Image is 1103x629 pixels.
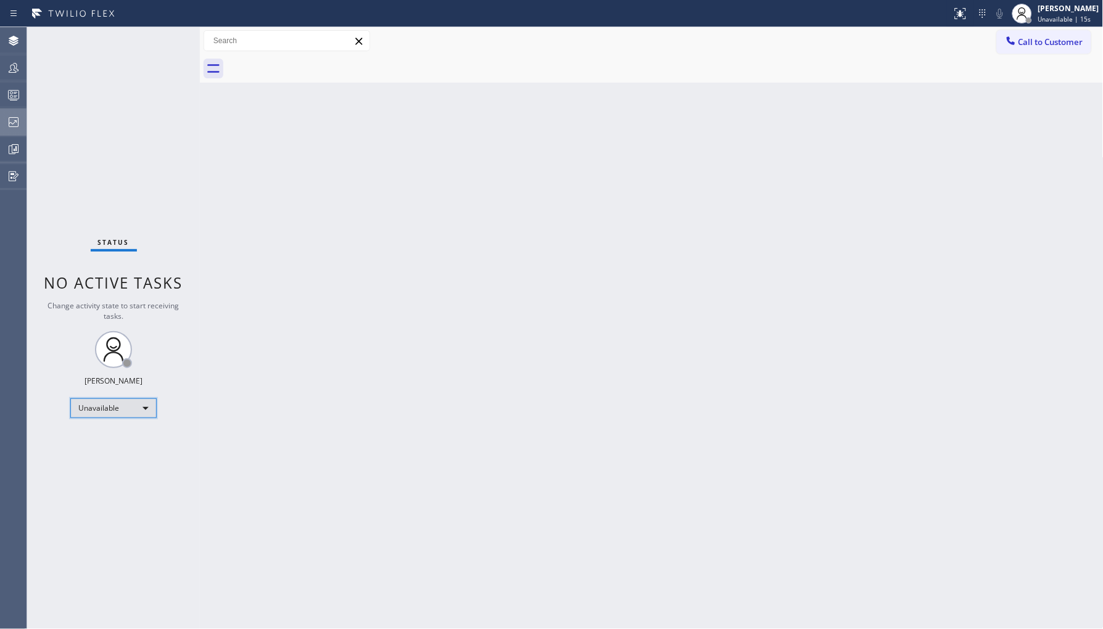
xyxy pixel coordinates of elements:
button: Mute [991,5,1009,22]
span: Call to Customer [1018,36,1083,47]
span: No active tasks [44,273,183,293]
span: Unavailable | 15s [1038,15,1091,23]
div: [PERSON_NAME] [1038,3,1099,14]
span: Status [98,238,130,247]
button: Call to Customer [997,30,1091,54]
div: [PERSON_NAME] [85,376,143,386]
div: Unavailable [70,398,157,418]
input: Search [204,31,370,51]
span: Change activity state to start receiving tasks. [48,300,180,321]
